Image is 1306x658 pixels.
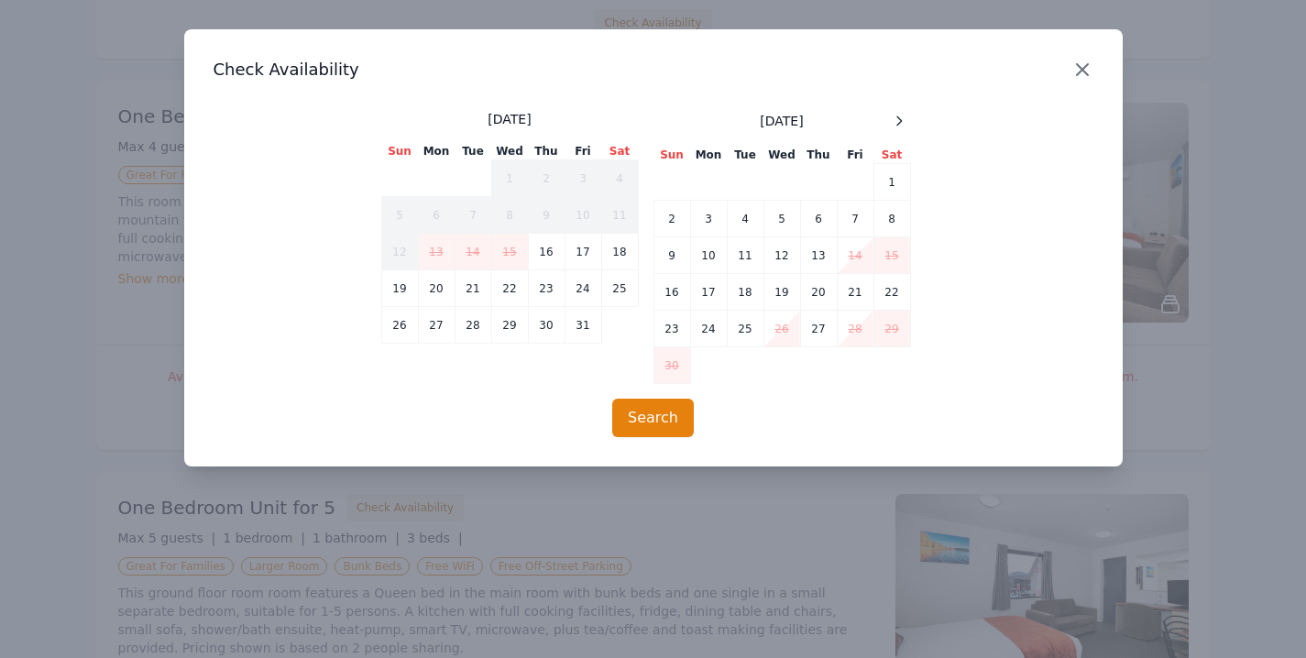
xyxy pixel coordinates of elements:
[565,160,601,197] td: 3
[491,234,528,270] td: 15
[760,112,803,130] span: [DATE]
[491,270,528,307] td: 22
[418,197,455,234] td: 6
[612,399,694,437] button: Search
[763,147,800,164] th: Wed
[381,234,418,270] td: 12
[455,143,491,160] th: Tue
[214,59,1093,81] h3: Check Availability
[873,147,910,164] th: Sat
[800,147,837,164] th: Thu
[873,201,910,237] td: 8
[800,201,837,237] td: 6
[601,143,638,160] th: Sat
[727,201,763,237] td: 4
[528,307,565,344] td: 30
[601,197,638,234] td: 11
[565,143,601,160] th: Fri
[491,197,528,234] td: 8
[418,270,455,307] td: 20
[690,274,727,311] td: 17
[653,274,690,311] td: 16
[837,237,873,274] td: 14
[653,311,690,347] td: 23
[763,201,800,237] td: 5
[837,147,873,164] th: Fri
[800,311,837,347] td: 27
[528,234,565,270] td: 16
[418,234,455,270] td: 13
[418,307,455,344] td: 27
[455,197,491,234] td: 7
[381,270,418,307] td: 19
[873,311,910,347] td: 29
[727,274,763,311] td: 18
[381,307,418,344] td: 26
[455,270,491,307] td: 21
[727,147,763,164] th: Tue
[763,311,800,347] td: 26
[565,270,601,307] td: 24
[418,143,455,160] th: Mon
[800,237,837,274] td: 13
[488,110,531,128] span: [DATE]
[653,237,690,274] td: 9
[528,270,565,307] td: 23
[565,197,601,234] td: 10
[491,143,528,160] th: Wed
[565,307,601,344] td: 31
[528,160,565,197] td: 2
[601,160,638,197] td: 4
[381,197,418,234] td: 5
[837,311,873,347] td: 28
[381,143,418,160] th: Sun
[690,237,727,274] td: 10
[565,234,601,270] td: 17
[528,143,565,160] th: Thu
[763,237,800,274] td: 12
[653,347,690,384] td: 30
[601,270,638,307] td: 25
[800,274,837,311] td: 20
[763,274,800,311] td: 19
[873,164,910,201] td: 1
[528,197,565,234] td: 9
[690,147,727,164] th: Mon
[455,307,491,344] td: 28
[491,160,528,197] td: 1
[837,274,873,311] td: 21
[690,201,727,237] td: 3
[690,311,727,347] td: 24
[601,234,638,270] td: 18
[491,307,528,344] td: 29
[873,237,910,274] td: 15
[873,274,910,311] td: 22
[727,237,763,274] td: 11
[727,311,763,347] td: 25
[653,147,690,164] th: Sun
[455,234,491,270] td: 14
[653,201,690,237] td: 2
[837,201,873,237] td: 7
